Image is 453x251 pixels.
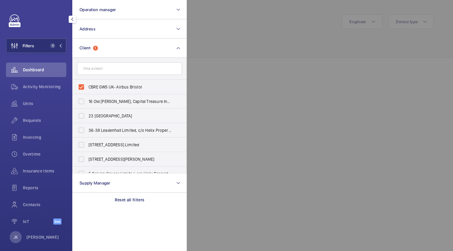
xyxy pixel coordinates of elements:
[23,117,66,123] span: Requests
[23,185,66,191] span: Reports
[23,218,53,225] span: IoT
[53,218,61,225] span: Beta
[14,234,18,240] p: JK
[6,39,66,53] button: Filters1
[23,43,34,49] span: Filters
[23,101,66,107] span: Units
[23,67,66,73] span: Dashboard
[23,168,66,174] span: Insurance items
[27,234,59,240] p: [PERSON_NAME]
[23,134,66,140] span: Invoicing
[23,84,66,90] span: Activity Monitoring
[23,202,66,208] span: Contacts
[50,43,55,48] span: 1
[23,151,66,157] span: Overtime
